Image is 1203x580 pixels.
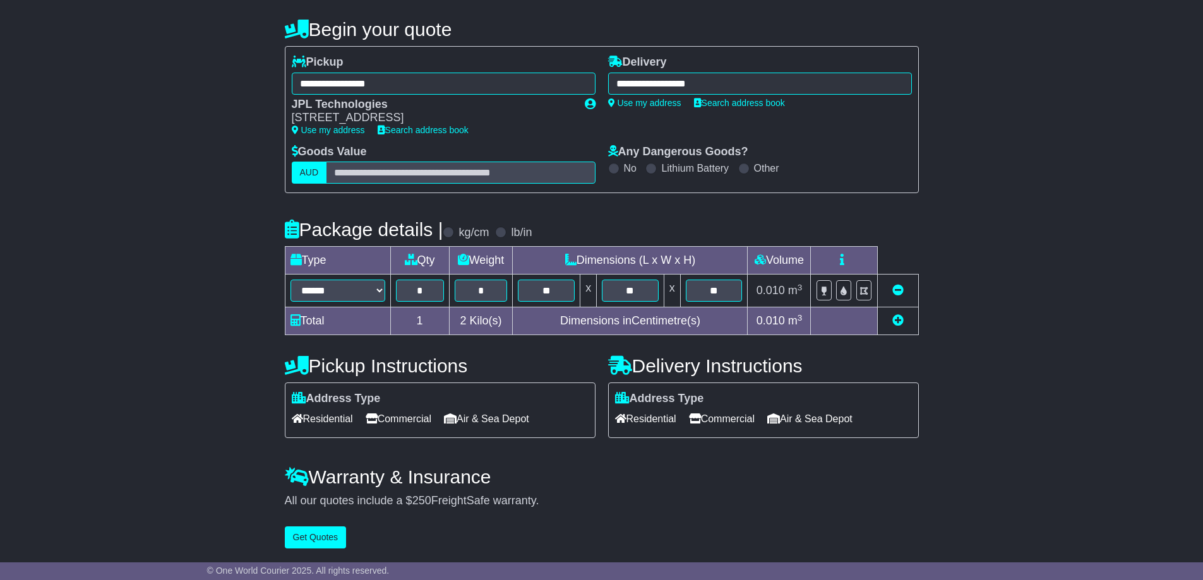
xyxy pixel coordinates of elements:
td: Qty [390,247,449,275]
span: Residential [615,409,676,429]
span: m [788,284,803,297]
div: JPL Technologies [292,98,572,112]
label: lb/in [511,226,532,240]
h4: Package details | [285,219,443,240]
h4: Begin your quote [285,19,919,40]
td: 1 [390,307,449,335]
a: Add new item [892,314,904,327]
label: Lithium Battery [661,162,729,174]
span: Air & Sea Depot [444,409,529,429]
span: © One World Courier 2025. All rights reserved. [207,565,390,576]
span: Commercial [366,409,431,429]
label: Goods Value [292,145,367,159]
span: 0.010 [757,314,785,327]
label: Any Dangerous Goods? [608,145,748,159]
button: Get Quotes [285,526,347,548]
h4: Pickup Instructions [285,355,596,376]
div: [STREET_ADDRESS] [292,111,572,125]
td: Dimensions in Centimetre(s) [513,307,748,335]
span: Air & Sea Depot [767,409,853,429]
h4: Warranty & Insurance [285,466,919,487]
td: Kilo(s) [449,307,513,335]
td: Total [285,307,390,335]
label: Address Type [615,392,704,406]
td: Type [285,247,390,275]
label: AUD [292,162,327,184]
label: No [624,162,637,174]
label: Address Type [292,392,381,406]
a: Remove this item [892,284,904,297]
a: Search address book [694,98,785,108]
sup: 3 [798,283,803,292]
div: All our quotes include a $ FreightSafe warranty. [285,494,919,508]
span: m [788,314,803,327]
span: Commercial [689,409,755,429]
span: 2 [460,314,466,327]
td: Dimensions (L x W x H) [513,247,748,275]
label: Other [754,162,779,174]
td: x [580,275,597,307]
a: Use my address [292,125,365,135]
td: Volume [748,247,811,275]
label: Pickup [292,56,344,69]
a: Search address book [378,125,469,135]
td: x [664,275,680,307]
a: Use my address [608,98,681,108]
span: 0.010 [757,284,785,297]
label: kg/cm [458,226,489,240]
h4: Delivery Instructions [608,355,919,376]
td: Weight [449,247,513,275]
sup: 3 [798,313,803,323]
label: Delivery [608,56,667,69]
span: 250 [412,494,431,507]
span: Residential [292,409,353,429]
